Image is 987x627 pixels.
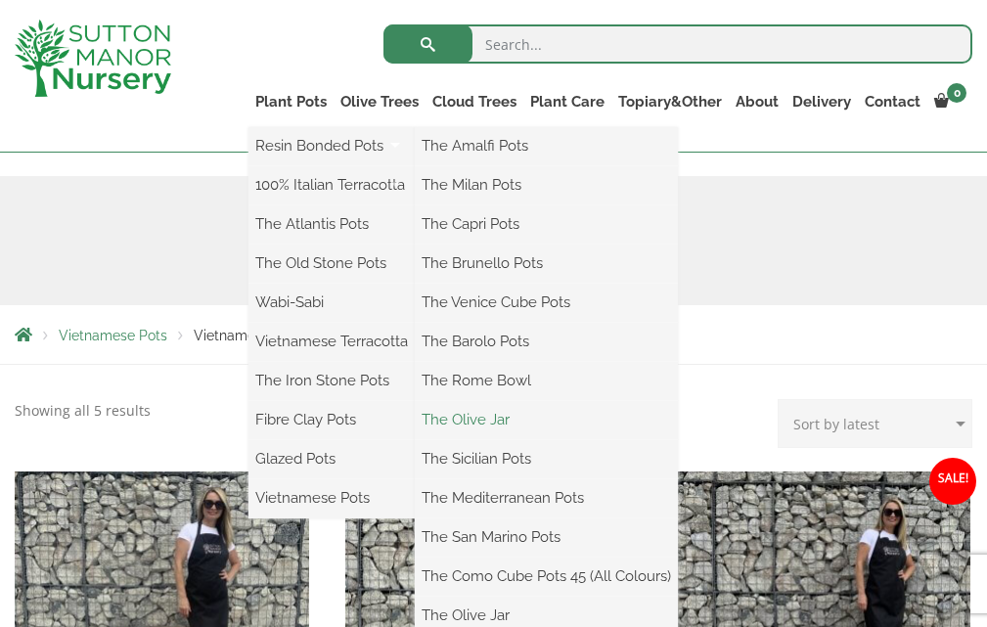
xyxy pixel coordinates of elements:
a: The Mediterranean Pots [415,483,678,513]
a: Vietnamese Pots [59,328,167,343]
a: The Rome Bowl [415,366,678,395]
a: The Iron Stone Pots [248,366,415,395]
span: Vietnamese Terracotta [194,328,339,343]
a: 100% Italian Terracotta [248,170,415,200]
a: About [729,88,785,115]
a: The Barolo Pots [415,327,678,356]
a: The Old Stone Pots [248,248,415,278]
a: The Olive Jar [415,405,678,434]
h1: Vietnamese Terracotta [15,223,972,258]
a: Cloud Trees [426,88,523,115]
a: Plant Pots [248,88,334,115]
a: Fibre Clay Pots [248,405,415,434]
input: Search... [383,24,972,64]
a: Glazed Pots [248,444,415,473]
a: The Sicilian Pots [415,444,678,473]
nav: Breadcrumbs [15,327,972,342]
a: The Capri Pots [415,209,678,239]
a: The Amalfi Pots [415,131,678,160]
a: Plant Care [523,88,611,115]
a: The Brunello Pots [415,248,678,278]
a: Delivery [785,88,858,115]
a: The Atlantis Pots [248,209,415,239]
a: Olive Trees [334,88,426,115]
span: 0 [947,83,966,103]
a: 0 [927,88,972,115]
p: Showing all 5 results [15,399,151,423]
a: The Como Cube Pots 45 (All Colours) [415,561,678,591]
a: The Milan Pots [415,170,678,200]
a: Topiary&Other [611,88,729,115]
a: Vietnamese Terracotta [248,327,415,356]
select: Shop order [778,399,972,448]
img: logo [15,20,171,97]
a: Resin Bonded Pots [248,131,415,160]
a: Wabi-Sabi [248,288,415,317]
a: The Venice Cube Pots [415,288,678,317]
span: Sale! [929,458,976,505]
a: Vietnamese Pots [248,483,415,513]
a: Contact [858,88,927,115]
a: The San Marino Pots [415,522,678,552]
